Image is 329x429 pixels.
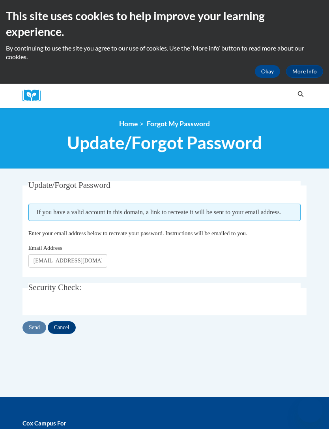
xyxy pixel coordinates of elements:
span: Update/Forgot Password [28,180,110,190]
span: Forgot My Password [147,120,210,128]
b: Cox Campus For [22,420,66,427]
iframe: Button to launch messaging window [297,397,323,423]
input: Cancel [48,321,76,334]
span: Email Address [28,245,62,251]
span: If you have a valid account in this domain, a link to recreate it will be sent to your email addr... [28,204,301,221]
p: By continuing to use the site you agree to our use of cookies. Use the ‘More info’ button to read... [6,44,323,61]
a: More Info [286,65,323,78]
button: Search [295,90,307,99]
a: Cox Campus [22,90,46,102]
span: Update/Forgot Password [67,132,262,153]
h2: This site uses cookies to help improve your learning experience. [6,8,323,40]
input: Email [28,254,107,268]
span: Security Check: [28,283,82,292]
span: Enter your email address below to recreate your password. Instructions will be emailed to you. [28,230,247,236]
button: Okay [255,65,280,78]
img: Logo brand [22,90,46,102]
a: Home [119,120,138,128]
